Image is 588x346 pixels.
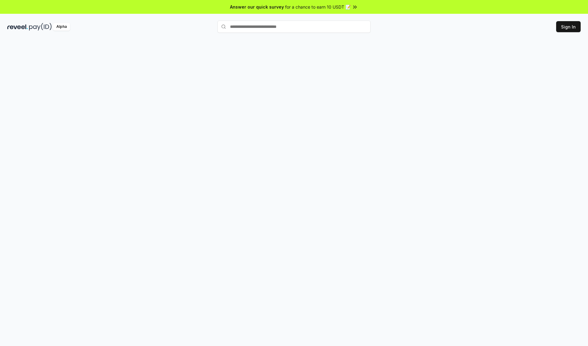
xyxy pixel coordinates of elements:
button: Sign In [556,21,581,32]
span: for a chance to earn 10 USDT 📝 [285,4,351,10]
div: Alpha [53,23,70,31]
img: reveel_dark [7,23,28,31]
span: Answer our quick survey [230,4,284,10]
img: pay_id [29,23,52,31]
